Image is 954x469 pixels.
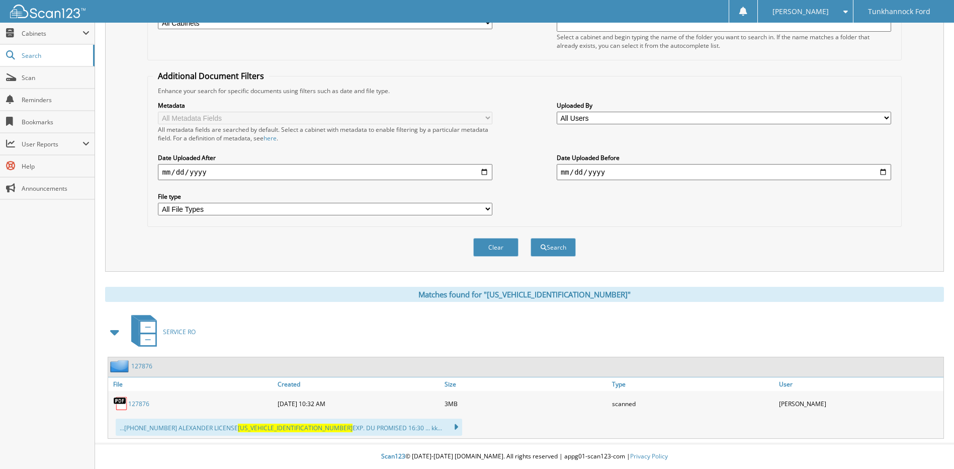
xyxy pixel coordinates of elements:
[95,444,954,469] div: © [DATE]-[DATE] [DOMAIN_NAME]. All rights reserved | appg01-scan123-com |
[264,134,277,142] a: here
[557,164,891,180] input: end
[22,96,90,104] span: Reminders
[22,118,90,126] span: Bookmarks
[158,101,492,110] label: Metadata
[22,51,88,60] span: Search
[557,33,891,50] div: Select a cabinet and begin typing the name of the folder you want to search in. If the name match...
[772,9,829,15] span: [PERSON_NAME]
[557,101,891,110] label: Uploaded By
[442,394,609,414] div: 3MB
[22,73,90,82] span: Scan
[158,153,492,162] label: Date Uploaded After
[473,238,518,257] button: Clear
[275,394,442,414] div: [DATE] 10:32 AM
[776,394,943,414] div: [PERSON_NAME]
[10,5,85,18] img: scan123-logo-white.svg
[610,394,776,414] div: scanned
[113,396,128,411] img: PDF.png
[531,238,576,257] button: Search
[22,162,90,171] span: Help
[110,360,131,372] img: folder2.png
[557,153,891,162] label: Date Uploaded Before
[125,312,196,352] a: SERVICE RO
[158,125,492,142] div: All metadata fields are searched by default. Select a cabinet with metadata to enable filtering b...
[630,452,668,460] a: Privacy Policy
[22,140,82,148] span: User Reports
[610,377,776,391] a: Type
[868,9,930,15] span: Tunkhannock Ford
[22,29,82,38] span: Cabinets
[442,377,609,391] a: Size
[108,377,275,391] a: File
[22,184,90,193] span: Announcements
[158,192,492,201] label: File type
[128,400,149,408] a: 127876
[163,328,196,336] span: SERVICE RO
[776,377,943,391] a: User
[105,287,944,302] div: Matches found for "[US_VEHICLE_IDENTIFICATION_NUMBER]"
[153,70,269,82] legend: Additional Document Filters
[381,452,405,460] span: Scan123
[131,362,152,370] a: 127876
[904,421,954,469] iframe: Chat Widget
[275,377,442,391] a: Created
[158,164,492,180] input: start
[116,419,462,436] div: ...[PHONE_NUMBER] ALEXANDER LICENSE EXP. DU PROMISED 16:30 ... kk...
[238,424,353,432] span: [US_VEHICLE_IDENTIFICATION_NUMBER]
[153,87,896,95] div: Enhance your search for specific documents using filters such as date and file type.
